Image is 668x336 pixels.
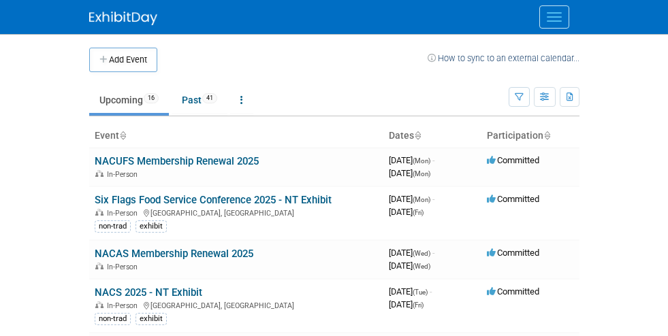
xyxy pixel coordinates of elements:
span: 41 [202,93,217,103]
a: Upcoming16 [89,87,169,113]
span: In-Person [107,263,142,271]
span: (Fri) [413,301,424,309]
span: (Mon) [413,170,430,178]
span: (Wed) [413,263,430,270]
span: [DATE] [389,248,434,258]
span: [DATE] [389,286,432,297]
a: Sort by Event Name [119,130,126,141]
img: In-Person Event [95,170,104,177]
img: In-Person Event [95,263,104,269]
div: exhibit [136,220,167,233]
a: Sort by Participation Type [543,130,550,141]
a: Past41 [172,87,227,113]
div: exhibit [136,313,167,325]
img: ExhibitDay [89,12,157,25]
span: 16 [144,93,159,103]
span: [DATE] [389,299,424,309]
span: Committed [487,286,539,297]
span: [DATE] [389,207,424,217]
img: In-Person Event [95,301,104,308]
a: NACS 2025 - NT Exhibit [95,286,202,299]
span: [DATE] [389,261,430,271]
a: How to sync to an external calendar... [428,53,579,63]
span: In-Person [107,209,142,218]
span: [DATE] [389,155,434,165]
div: [GEOGRAPHIC_DATA], [GEOGRAPHIC_DATA] [95,207,378,218]
span: (Mon) [413,157,430,165]
a: NACUFS Membership Renewal 2025 [95,155,259,167]
button: Add Event [89,48,157,72]
img: In-Person Event [95,209,104,216]
span: Committed [487,155,539,165]
div: non-trad [95,313,131,325]
div: non-trad [95,220,131,233]
span: [DATE] [389,168,430,178]
span: (Fri) [413,209,424,216]
span: (Mon) [413,196,430,203]
span: - [430,286,432,297]
a: Sort by Start Date [414,130,421,141]
span: (Tue) [413,288,428,296]
span: - [432,155,434,165]
button: Menu [539,5,569,29]
span: In-Person [107,301,142,310]
span: [DATE] [389,194,434,204]
div: [GEOGRAPHIC_DATA], [GEOGRAPHIC_DATA] [95,299,378,310]
a: Six Flags Food Service Conference 2025 - NT Exhibit [95,194,332,206]
th: Dates [383,124,481,148]
a: NACAS Membership Renewal 2025 [95,248,253,260]
span: - [432,194,434,204]
th: Participation [481,124,579,148]
span: Committed [487,194,539,204]
span: - [432,248,434,258]
span: Committed [487,248,539,258]
th: Event [89,124,383,148]
span: (Wed) [413,250,430,257]
span: In-Person [107,170,142,179]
